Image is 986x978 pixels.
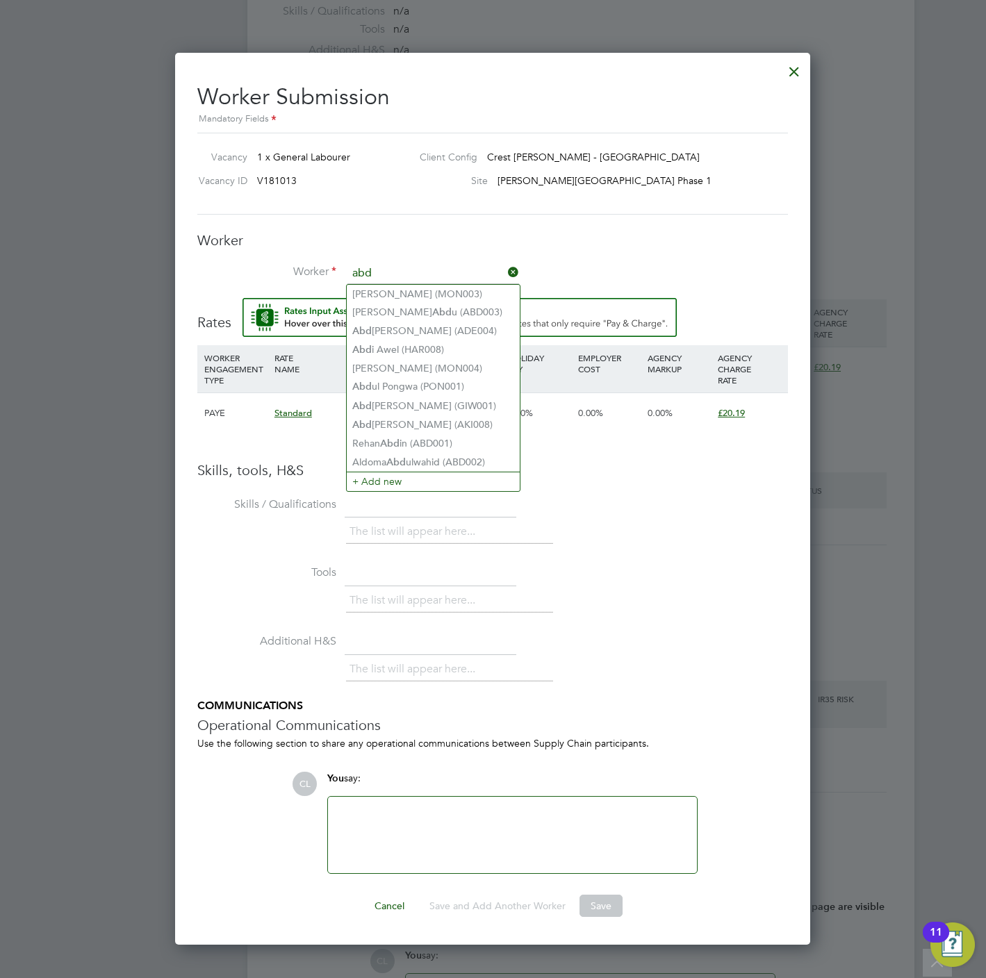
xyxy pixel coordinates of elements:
h3: Worker [197,231,788,249]
label: Vacancy [192,151,247,163]
label: Additional H&S [197,634,336,649]
li: The list will appear here... [350,660,481,679]
div: HOLIDAY PAY [504,345,575,381]
label: Worker [197,265,336,279]
li: Rehan in (ABD001) [347,434,520,453]
li: Aldoma ulwahid (ABD002) [347,453,520,472]
li: [PERSON_NAME] (MON004) [347,359,520,377]
button: Rate Assistant [243,298,677,337]
label: Skills / Qualifications [197,497,336,512]
div: Mandatory Fields [197,112,788,127]
div: 11 [930,932,942,950]
b: Abd [352,419,372,431]
li: [PERSON_NAME] (GIW001) [347,397,520,415]
li: i Awel (HAR008) [347,340,520,359]
label: Site [409,174,488,187]
span: [PERSON_NAME][GEOGRAPHIC_DATA] Phase 1 [498,174,712,187]
li: [PERSON_NAME] (AKI008) [347,415,520,434]
div: AGENCY MARKUP [644,345,714,381]
div: AGENCY CHARGE RATE [714,345,784,392]
span: 1 x General Labourer [257,151,350,163]
b: Abd [352,400,372,412]
button: Cancel [363,895,416,917]
button: Save and Add Another Worker [418,895,577,917]
li: The list will appear here... [350,522,481,541]
div: Use the following section to share any operational communications between Supply Chain participants. [197,737,788,749]
span: CL [293,772,317,796]
div: EMPLOYER COST [575,345,645,381]
li: [PERSON_NAME] (ADE004) [347,322,520,340]
div: RATE NAME [271,345,364,381]
span: You [327,772,344,784]
span: Standard [274,407,312,419]
span: 0.00% [648,407,673,419]
b: Abd [386,456,406,468]
b: Abd [352,381,372,392]
li: + Add new [347,472,520,490]
li: [PERSON_NAME] (MON003) [347,285,520,303]
label: Client Config [409,151,477,163]
li: The list will appear here... [350,591,481,610]
span: Crest [PERSON_NAME] - [GEOGRAPHIC_DATA] [487,151,700,163]
div: PAYE [201,393,271,433]
div: say: [327,772,698,796]
li: ul Pongwa (PON001) [347,377,520,396]
h3: Skills, tools, H&S [197,461,788,479]
span: £20.19 [718,407,745,419]
h5: COMMUNICATIONS [197,699,788,713]
h3: Operational Communications [197,716,788,734]
label: Vacancy ID [192,174,247,187]
span: 0.00% [578,407,603,419]
label: Tools [197,565,336,580]
button: Save [580,895,623,917]
input: Search for... [347,263,519,284]
button: Open Resource Center, 11 new notifications [930,922,975,967]
b: Abd [352,325,372,337]
div: WORKER ENGAGEMENT TYPE [201,345,271,392]
b: Abd [352,344,372,356]
h2: Worker Submission [197,72,788,127]
span: V181013 [257,174,297,187]
b: Abd [380,438,400,449]
li: [PERSON_NAME] u (ABD003) [347,303,520,322]
b: Abd [432,306,452,318]
h3: Rates [197,298,788,331]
